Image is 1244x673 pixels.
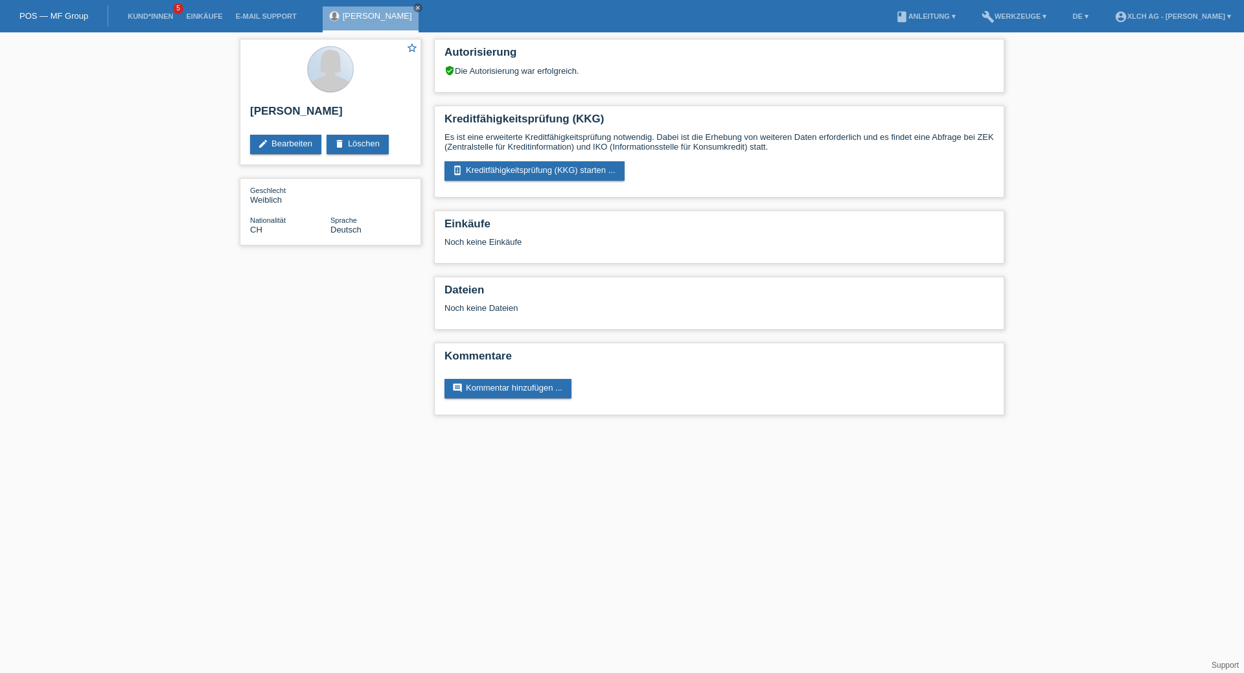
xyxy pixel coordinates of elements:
a: commentKommentar hinzufügen ... [444,379,571,398]
div: Noch keine Dateien [444,303,840,313]
a: POS — MF Group [19,11,88,21]
a: account_circleXLCH AG - [PERSON_NAME] ▾ [1108,12,1238,20]
a: Kund*innen [121,12,179,20]
span: Deutsch [330,225,362,234]
a: deleteLöschen [327,135,389,154]
a: close [413,3,422,12]
i: star_border [406,42,418,54]
span: 5 [173,3,183,14]
i: book [895,10,908,23]
i: delete [334,139,345,149]
i: verified_user [444,65,455,76]
a: E-Mail Support [229,12,303,20]
a: Einkäufe [179,12,229,20]
h2: [PERSON_NAME] [250,105,411,124]
i: edit [258,139,268,149]
a: perm_device_informationKreditfähigkeitsprüfung (KKG) starten ... [444,161,625,181]
div: Weiblich [250,185,330,205]
a: star_border [406,42,418,56]
a: buildWerkzeuge ▾ [975,12,1054,20]
div: Noch keine Einkäufe [444,237,994,257]
h2: Kommentare [444,350,994,369]
div: Die Autorisierung war erfolgreich. [444,65,994,76]
a: Support [1212,661,1239,670]
h2: Dateien [444,284,994,303]
i: build [982,10,995,23]
p: Es ist eine erweiterte Kreditfähigkeitsprüfung notwendig. Dabei ist die Erhebung von weiteren Dat... [444,132,994,152]
h2: Einkäufe [444,218,994,237]
span: Schweiz [250,225,262,234]
h2: Kreditfähigkeitsprüfung (KKG) [444,113,994,132]
a: DE ▾ [1066,12,1094,20]
i: account_circle [1114,10,1127,23]
a: bookAnleitung ▾ [889,12,962,20]
span: Sprache [330,216,357,224]
i: comment [452,383,463,393]
a: [PERSON_NAME] [343,11,412,21]
i: close [415,5,421,11]
a: editBearbeiten [250,135,321,154]
i: perm_device_information [452,165,463,176]
span: Nationalität [250,216,286,224]
h2: Autorisierung [444,46,994,65]
span: Geschlecht [250,187,286,194]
